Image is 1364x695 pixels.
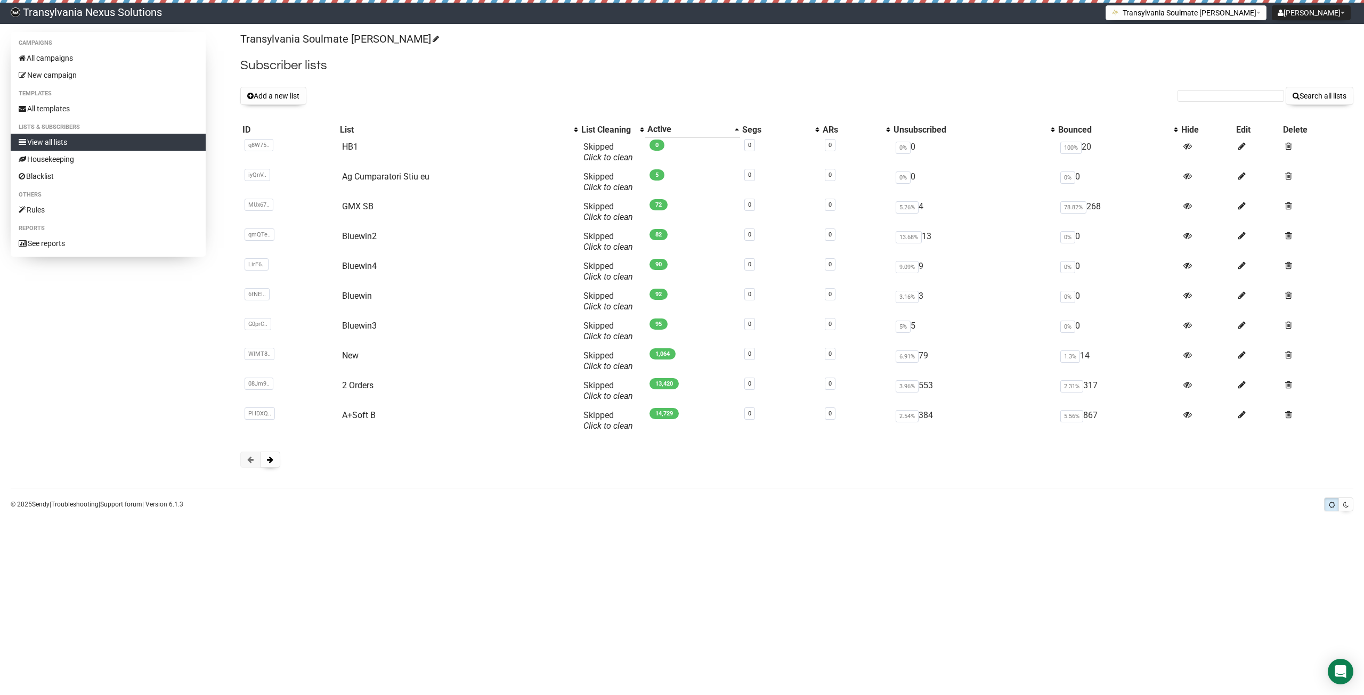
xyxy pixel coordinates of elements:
[11,151,206,168] a: Housekeeping
[583,272,633,282] a: Click to clean
[1060,171,1075,184] span: 0%
[342,410,376,420] a: A+Soft B
[583,380,633,401] span: Skipped
[1056,406,1179,436] td: 867
[1106,5,1266,20] button: Transylvania Soulmate [PERSON_NAME]
[1060,201,1086,214] span: 78.82%
[1236,125,1279,135] div: Edit
[583,361,633,371] a: Click to clean
[649,378,679,389] span: 13,420
[51,501,99,508] a: Troubleshooting
[1060,321,1075,333] span: 0%
[245,288,270,300] span: 6fNEI..
[245,199,273,211] span: MUx67..
[748,142,751,149] a: 0
[896,171,911,184] span: 0%
[649,140,664,151] span: 0
[242,125,336,135] div: ID
[1181,125,1232,135] div: Hide
[649,259,668,270] span: 90
[829,321,832,328] a: 0
[896,380,919,393] span: 3.96%
[1056,122,1179,137] th: Bounced: No sort applied, activate to apply an ascending sort
[11,498,183,510] p: © 2025 | | | Version 6.1.3
[583,421,633,431] a: Click to clean
[649,348,676,359] span: 1,064
[896,350,919,363] span: 6.91%
[1286,87,1353,105] button: Search all lists
[342,171,429,182] a: Ag Cumparatori Stiu eu
[11,100,206,117] a: All templates
[240,122,338,137] th: ID: No sort applied, sorting is disabled
[245,348,274,360] span: WlMT8..
[583,201,633,222] span: Skipped
[1283,125,1351,135] div: Delete
[649,169,664,181] span: 5
[583,171,633,192] span: Skipped
[829,291,832,298] a: 0
[11,222,206,235] li: Reports
[583,261,633,282] span: Skipped
[583,291,633,312] span: Skipped
[100,501,142,508] a: Support forum
[891,346,1056,376] td: 79
[894,125,1045,135] div: Unsubscribed
[649,229,668,240] span: 82
[896,231,922,243] span: 13.68%
[829,231,832,238] a: 0
[829,201,832,208] a: 0
[583,242,633,252] a: Click to clean
[11,37,206,50] li: Campaigns
[829,350,832,357] a: 0
[1056,197,1179,227] td: 268
[821,122,891,137] th: ARs: No sort applied, activate to apply an ascending sort
[896,201,919,214] span: 5.26%
[240,56,1353,75] h2: Subscriber lists
[740,122,821,137] th: Segs: No sort applied, activate to apply an ascending sort
[1060,291,1075,303] span: 0%
[245,378,273,390] span: 08Jm9..
[342,201,374,211] a: GMX SB
[240,32,437,45] a: Transylvania Soulmate [PERSON_NAME]
[240,87,306,105] button: Add a new list
[340,125,568,135] div: List
[891,257,1056,287] td: 9
[11,189,206,201] li: Others
[647,124,729,135] div: Active
[583,212,633,222] a: Click to clean
[11,67,206,84] a: New campaign
[1328,659,1353,684] div: Open Intercom Messenger
[245,407,275,420] span: PHDXQ..
[1056,227,1179,257] td: 0
[748,380,751,387] a: 0
[1056,137,1179,167] td: 20
[342,142,358,152] a: HB1
[1056,376,1179,406] td: 317
[891,122,1056,137] th: Unsubscribed: No sort applied, activate to apply an ascending sort
[583,142,633,162] span: Skipped
[583,391,633,401] a: Click to clean
[1060,142,1082,154] span: 100%
[245,228,274,241] span: qmQTe..
[32,501,50,508] a: Sendy
[583,231,633,252] span: Skipped
[1060,231,1075,243] span: 0%
[748,261,751,268] a: 0
[583,152,633,162] a: Click to clean
[342,380,374,390] a: 2 Orders
[748,321,751,328] a: 0
[581,125,635,135] div: List Cleaning
[11,168,206,185] a: Blacklist
[583,321,633,341] span: Skipped
[245,139,273,151] span: q8W75..
[896,321,911,333] span: 5%
[11,134,206,151] a: View all lists
[829,142,832,149] a: 0
[829,261,832,268] a: 0
[748,291,751,298] a: 0
[1060,380,1083,393] span: 2.31%
[1272,5,1351,20] button: [PERSON_NAME]
[11,201,206,218] a: Rules
[896,261,919,273] span: 9.09%
[342,231,377,241] a: Bluewin2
